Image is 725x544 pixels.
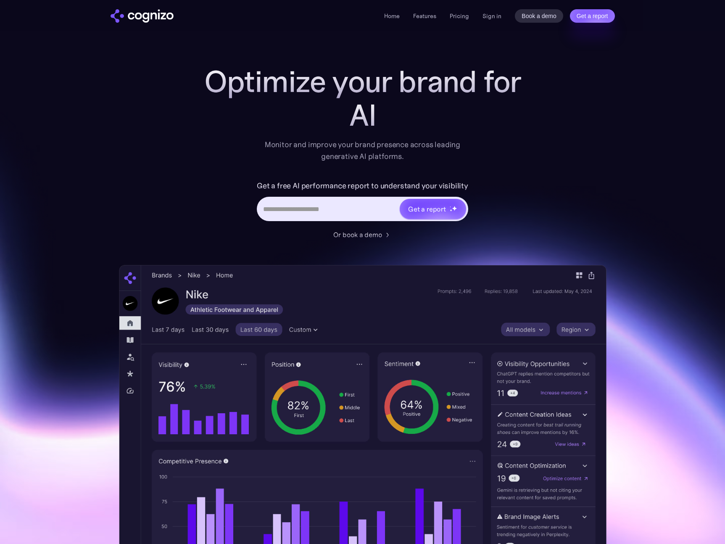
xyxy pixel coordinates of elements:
[333,230,392,240] a: Or book a demo
[257,179,468,193] label: Get a free AI performance report to understand your visibility
[450,12,469,20] a: Pricing
[111,9,174,23] a: home
[450,206,451,207] img: star
[195,65,531,98] h1: Optimize your brand for
[570,9,615,23] a: Get a report
[333,230,382,240] div: Or book a demo
[195,98,531,132] div: AI
[408,204,446,214] div: Get a report
[450,209,453,212] img: star
[257,179,468,225] form: Hero URL Input Form
[482,11,501,21] a: Sign in
[515,9,563,23] a: Book a demo
[111,9,174,23] img: cognizo logo
[399,198,467,220] a: Get a reportstarstarstar
[452,206,457,211] img: star
[259,139,466,162] div: Monitor and improve your brand presence across leading generative AI platforms.
[384,12,400,20] a: Home
[413,12,436,20] a: Features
